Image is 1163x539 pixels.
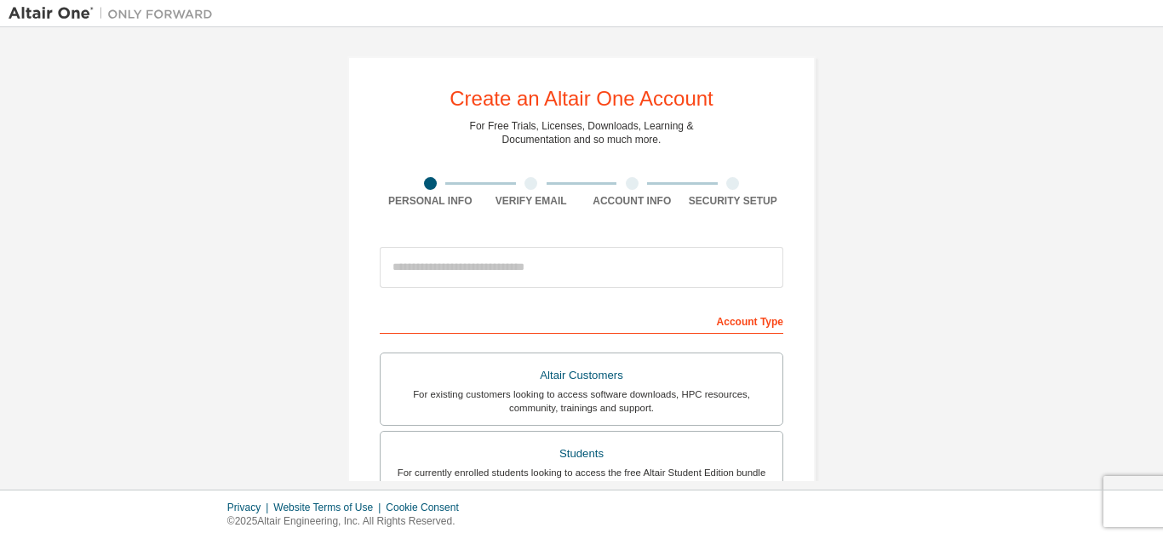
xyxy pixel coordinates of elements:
div: For Free Trials, Licenses, Downloads, Learning & Documentation and so much more. [470,119,694,146]
div: Altair Customers [391,364,772,387]
div: Create an Altair One Account [450,89,713,109]
img: Altair One [9,5,221,22]
div: For currently enrolled students looking to access the free Altair Student Edition bundle and all ... [391,466,772,493]
div: For existing customers looking to access software downloads, HPC resources, community, trainings ... [391,387,772,415]
div: Verify Email [481,194,582,208]
div: Personal Info [380,194,481,208]
p: © 2025 Altair Engineering, Inc. All Rights Reserved. [227,514,469,529]
div: Website Terms of Use [273,501,386,514]
div: Cookie Consent [386,501,468,514]
div: Account Type [380,307,783,334]
div: Privacy [227,501,273,514]
div: Security Setup [683,194,784,208]
div: Students [391,442,772,466]
div: Account Info [581,194,683,208]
